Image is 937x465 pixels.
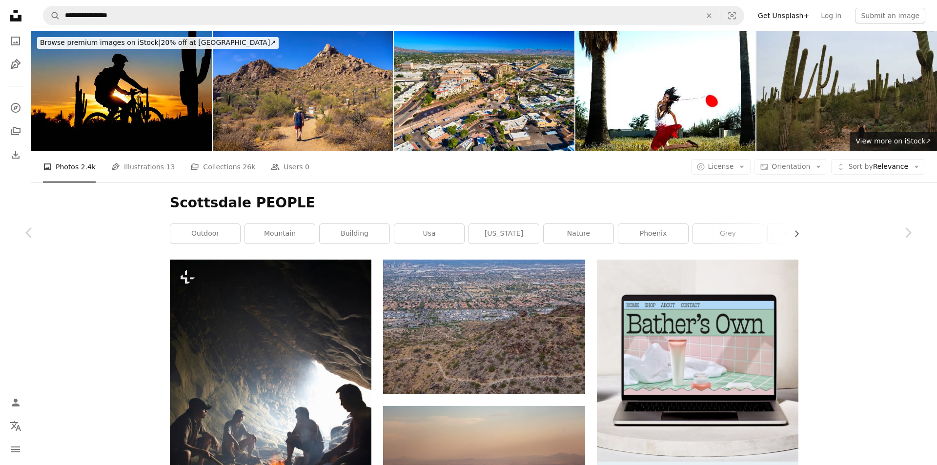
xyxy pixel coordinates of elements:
a: an aerial view of a city from a hill [383,323,585,331]
a: Users 0 [271,151,309,182]
a: Illustrations [6,55,25,74]
a: building [320,224,389,243]
span: 0 [305,162,309,172]
a: usa [394,224,464,243]
a: Browse premium images on iStock|20% off at [GEOGRAPHIC_DATA]↗ [31,31,285,55]
a: Photos [6,31,25,51]
span: Sort by [848,162,873,170]
span: View more on iStock ↗ [856,137,931,145]
a: nature [544,224,613,243]
img: Tourist with a straw hat hiking to Pinnacle Peak near Phoenix, Arizona [213,31,393,151]
button: Visual search [720,6,744,25]
span: Browse premium images on iStock | [40,39,161,46]
button: Menu [6,440,25,459]
span: 13 [166,162,175,172]
a: Log in [815,8,847,23]
img: Young Indian female running through field [575,31,756,151]
button: Search Unsplash [43,6,60,25]
img: Mountain Bike Sunset [31,31,212,151]
button: Orientation [754,159,827,175]
span: 20% off at [GEOGRAPHIC_DATA] ↗ [40,39,276,46]
img: Multiple Cactus Surrounding a Hiker [756,31,937,151]
a: phoenix [618,224,688,243]
a: [US_STATE] [469,224,539,243]
a: mountain [245,224,315,243]
button: Language [6,416,25,436]
a: Log in / Sign up [6,393,25,412]
button: scroll list to the right [788,224,798,243]
a: Collections [6,121,25,141]
a: View more on iStock↗ [850,132,937,151]
span: License [708,162,734,170]
a: Collections 26k [190,151,255,182]
button: Submit an image [855,8,925,23]
a: aerial view [768,224,837,243]
span: 26k [243,162,255,172]
a: Explore [6,98,25,118]
button: Sort byRelevance [831,159,925,175]
form: Find visuals sitewide [43,6,744,25]
a: outdoor [170,224,240,243]
img: an aerial view of a city from a hill [383,260,585,394]
button: Clear [698,6,720,25]
a: grey [693,224,763,243]
span: Orientation [772,162,810,170]
img: Scottsdale Downtown Aerial With Canal And Mountains [394,31,574,151]
a: Download History [6,145,25,164]
a: Get Unsplash+ [752,8,815,23]
a: a group of people sitting around a fire in a cave [170,406,371,415]
a: Next [878,186,937,280]
span: Relevance [848,162,908,172]
h1: Scottsdale PEOPLE [170,194,798,212]
button: License [691,159,751,175]
img: file-1707883121023-8e3502977149image [597,260,798,461]
a: Illustrations 13 [111,151,175,182]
